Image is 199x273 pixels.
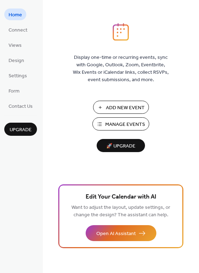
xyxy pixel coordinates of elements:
[9,88,20,95] span: Form
[4,85,24,96] a: Form
[4,54,28,66] a: Design
[106,104,145,112] span: Add New Event
[92,117,149,130] button: Manage Events
[86,225,156,241] button: Open AI Assistant
[9,72,27,80] span: Settings
[97,139,145,152] button: 🚀 Upgrade
[73,54,169,84] span: Display one-time or recurring events, sync with Google, Outlook, Zoom, Eventbrite, Wix Events or ...
[71,203,170,220] span: Want to adjust the layout, update settings, or change the design? The assistant can help.
[9,11,22,19] span: Home
[4,24,32,35] a: Connect
[9,57,24,65] span: Design
[9,27,27,34] span: Connect
[9,42,22,49] span: Views
[4,39,26,51] a: Views
[105,121,145,128] span: Manage Events
[4,123,37,136] button: Upgrade
[10,126,32,134] span: Upgrade
[4,69,31,81] a: Settings
[4,9,26,20] a: Home
[96,230,136,238] span: Open AI Assistant
[93,101,149,114] button: Add New Event
[86,192,156,202] span: Edit Your Calendar with AI
[4,100,37,112] a: Contact Us
[101,141,141,151] span: 🚀 Upgrade
[9,103,33,110] span: Contact Us
[113,23,129,41] img: logo_icon.svg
